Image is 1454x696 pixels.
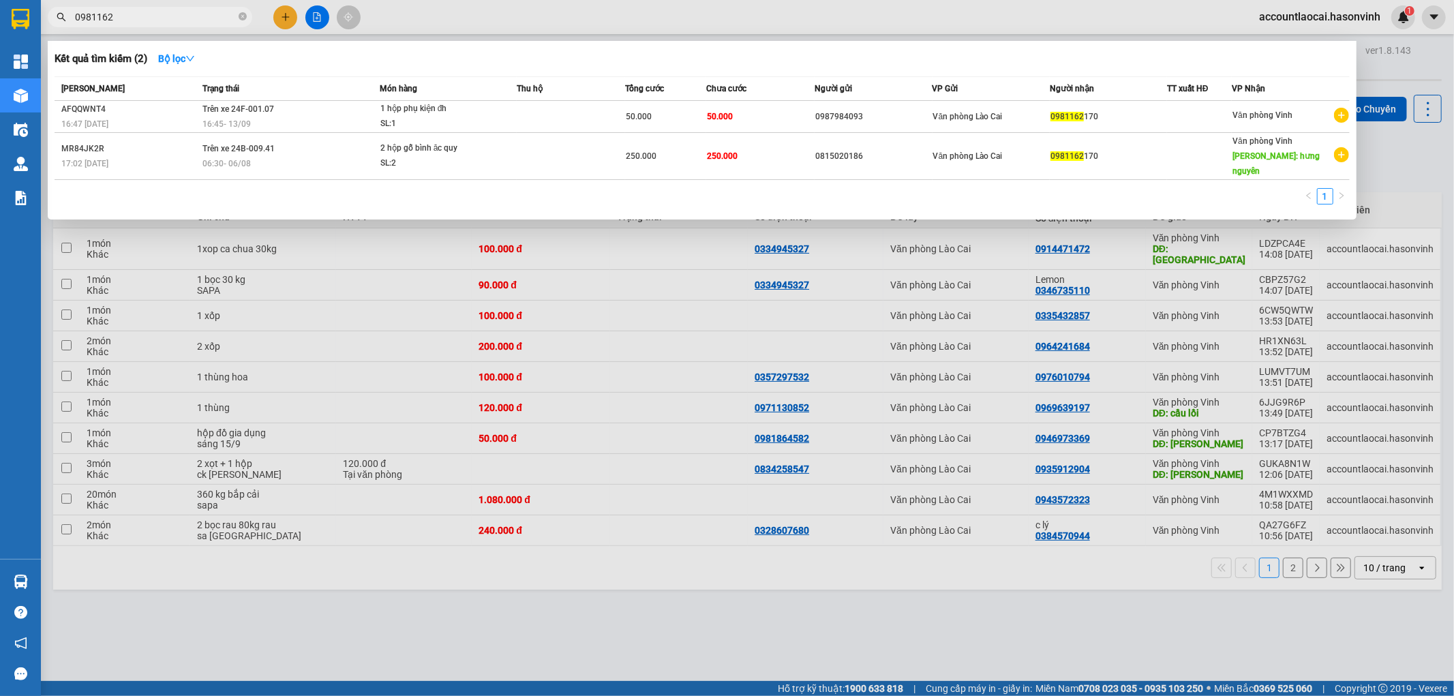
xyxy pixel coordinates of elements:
[14,123,28,137] img: warehouse-icon
[239,11,247,24] span: close-circle
[380,102,483,117] div: 1 hộp phụ kiện đh
[202,159,251,168] span: 06:30 - 06/08
[1050,149,1166,164] div: 170
[185,54,195,63] span: down
[933,84,958,93] span: VP Gửi
[158,53,195,64] strong: Bộ lọc
[1334,147,1349,162] span: plus-circle
[1232,84,1265,93] span: VP Nhận
[1318,189,1333,204] a: 1
[380,117,483,132] div: SL: 1
[202,144,275,153] span: Trên xe 24B-009.41
[61,119,108,129] span: 16:47 [DATE]
[815,84,852,93] span: Người gửi
[1167,84,1209,93] span: TT xuất HĐ
[1334,108,1349,123] span: plus-circle
[75,10,236,25] input: Tìm tên, số ĐT hoặc mã đơn
[625,84,664,93] span: Tổng cước
[706,84,746,93] span: Chưa cước
[61,159,108,168] span: 17:02 [DATE]
[517,84,543,93] span: Thu hộ
[380,156,483,171] div: SL: 2
[14,606,27,619] span: question-circle
[14,191,28,205] img: solution-icon
[57,12,66,22] span: search
[239,12,247,20] span: close-circle
[1232,136,1292,146] span: Văn phòng Vinh
[55,52,147,66] h3: Kết quả tìm kiếm ( 2 )
[202,119,251,129] span: 16:45 - 13/09
[815,110,931,124] div: 0987984093
[815,149,931,164] div: 0815020186
[12,9,29,29] img: logo-vxr
[1050,110,1166,124] div: 170
[1232,110,1292,120] span: Văn phòng Vinh
[1050,112,1084,121] span: 0981162
[1301,188,1317,205] li: Previous Page
[380,141,483,156] div: 2 hộp gỗ bình ăc quy
[380,84,417,93] span: Món hàng
[147,48,206,70] button: Bộ lọcdown
[1050,84,1094,93] span: Người nhận
[14,89,28,103] img: warehouse-icon
[61,84,125,93] span: [PERSON_NAME]
[202,84,239,93] span: Trạng thái
[626,151,656,161] span: 250.000
[1333,188,1350,205] li: Next Page
[707,112,733,121] span: 50.000
[1050,151,1084,161] span: 0981162
[14,575,28,589] img: warehouse-icon
[14,55,28,69] img: dashboard-icon
[1317,188,1333,205] li: 1
[933,151,1003,161] span: Văn phòng Lào Cai
[14,667,27,680] span: message
[1337,192,1346,200] span: right
[707,151,738,161] span: 250.000
[1232,151,1320,176] span: [PERSON_NAME]: hưng nguyên
[626,112,652,121] span: 50.000
[933,112,1003,121] span: Văn phòng Lào Cai
[1305,192,1313,200] span: left
[14,157,28,171] img: warehouse-icon
[1301,188,1317,205] button: left
[14,637,27,650] span: notification
[202,104,274,114] span: Trên xe 24F-001.07
[61,142,198,156] div: MR84JK2R
[61,102,198,117] div: AFQQWNT4
[1333,188,1350,205] button: right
